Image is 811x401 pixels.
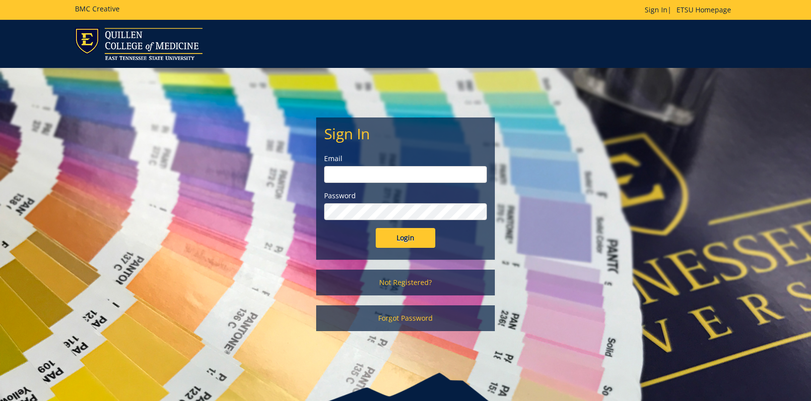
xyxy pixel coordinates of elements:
[376,228,435,248] input: Login
[324,154,487,164] label: Email
[645,5,736,15] p: |
[645,5,668,14] a: Sign In
[75,5,120,12] h5: BMC Creative
[75,28,203,60] img: ETSU logo
[316,270,495,295] a: Not Registered?
[324,191,487,201] label: Password
[316,305,495,331] a: Forgot Password
[672,5,736,14] a: ETSU Homepage
[324,125,487,142] h2: Sign In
